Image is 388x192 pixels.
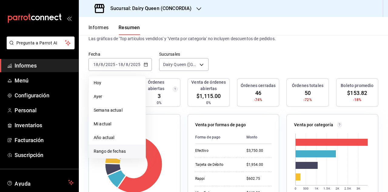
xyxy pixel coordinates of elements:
[15,137,44,143] font: Facturación
[94,80,101,85] font: Hoy
[94,135,114,140] font: Año actual
[105,62,115,67] input: ----
[255,90,261,96] font: 46
[246,135,258,139] font: Monto
[246,176,260,181] font: $602.75
[99,62,100,67] font: /
[89,24,375,35] font: El porcentaje se calcula comparando el período actual con el anterior, ej. semana actual versus s...
[246,148,263,153] font: $3,750.00
[163,62,232,67] font: Dairy Queen ([GEOGRAPHIC_DATA])
[15,77,29,84] font: Menú
[254,98,263,102] font: -74%
[94,149,126,154] font: Rango de fechas
[89,25,109,30] font: Informes
[241,83,276,88] font: Órdenes cerradas
[7,37,75,49] button: Pregunta a Parrot AI
[15,122,42,128] font: Inventarios
[341,83,373,88] font: Boleto promedio
[100,62,103,67] input: --
[94,108,122,113] font: Semana actual
[89,24,140,35] div: pestañas de navegación
[103,62,105,67] font: /
[15,180,31,187] font: Ayuda
[119,25,140,30] font: Resumen
[195,135,221,139] font: Forma de pago
[123,62,125,67] font: /
[206,101,211,105] font: 0%
[89,36,276,41] font: Las gráficas de 'Top artículos vendidos' y 'Venta por categoría' no incluyen descuentos de pedidos.
[246,162,263,167] font: $1,954.00
[294,122,333,127] font: Venta por categoría
[116,62,117,67] font: -
[195,148,209,153] font: Efectivo
[148,80,165,91] font: Órdenes abiertas
[353,98,362,102] font: -18%
[292,83,323,88] font: Órdenes totales
[15,107,37,113] font: Personal
[110,5,192,11] font: Sucursal: Dairy Queen (CONCORDIA)
[336,187,339,190] text: 2K
[93,62,99,67] input: --
[159,51,180,56] font: Sucursales
[195,122,246,127] font: Venta por formas de pago
[356,187,360,190] text: 3K
[15,92,49,99] font: Configuración
[347,90,367,96] font: $153.82
[324,187,330,190] text: 1.5K
[89,51,100,56] font: Fecha
[15,152,43,158] font: Suscripción
[67,16,72,21] button: abrir_cajón_menú
[130,62,141,67] input: ----
[345,187,351,190] text: 2.5K
[303,98,312,102] font: -72%
[4,44,75,51] a: Pregunta a Parrot AI
[295,187,296,190] text: 0
[94,121,111,126] font: Mi actual
[315,187,319,190] text: 1K
[305,90,311,96] font: 50
[158,93,161,99] font: 3
[303,187,309,190] text: 500
[125,62,129,67] input: --
[195,162,223,167] font: Tarjeta de Débito
[196,93,221,99] font: $1,115.00
[94,94,102,99] font: Ayer
[16,40,58,45] font: Pregunta a Parrot AI
[129,62,130,67] font: /
[157,101,162,105] font: 0%
[195,176,205,181] font: Rappi
[15,62,37,69] font: Informes
[118,62,123,67] input: --
[191,80,226,91] font: Venta de órdenes abiertas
